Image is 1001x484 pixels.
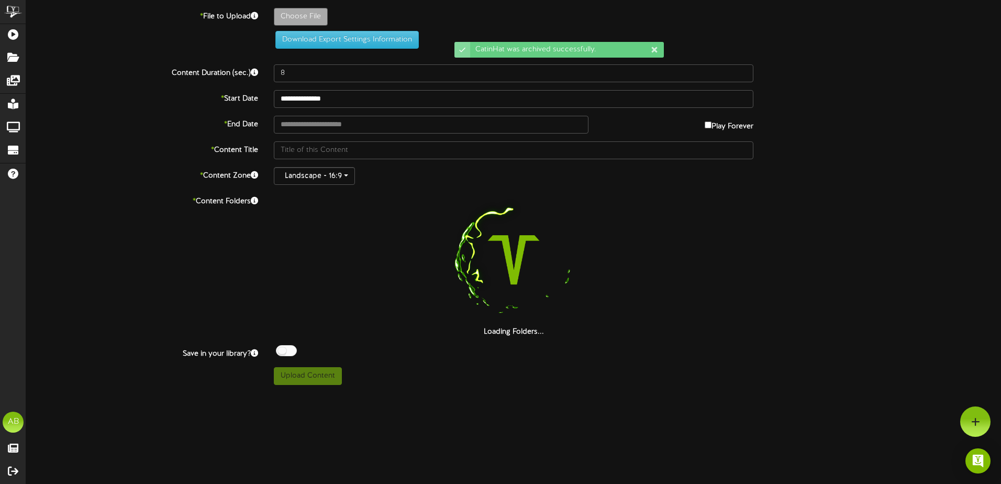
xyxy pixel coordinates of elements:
button: Upload Content [274,367,342,385]
label: Content Duration (sec.) [18,64,266,79]
label: Play Forever [705,116,753,132]
div: Dismiss this notification [650,45,659,55]
div: AB [3,412,24,433]
div: CatinHat was archived successfully. [470,42,664,58]
label: Save in your library? [18,345,266,359]
button: Download Export Settings Information [275,31,419,49]
label: Content Folders [18,193,266,207]
label: End Date [18,116,266,130]
input: Title of this Content [274,141,753,159]
img: loading-spinner-1.png [447,193,581,327]
a: Download Export Settings Information [270,36,419,43]
label: File to Upload [18,8,266,22]
label: Start Date [18,90,266,104]
label: Content Title [18,141,266,156]
label: Content Zone [18,167,266,181]
strong: Loading Folders... [484,328,544,336]
button: Landscape - 16:9 [274,167,355,185]
input: Play Forever [705,122,711,128]
div: Open Intercom Messenger [965,448,991,474]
